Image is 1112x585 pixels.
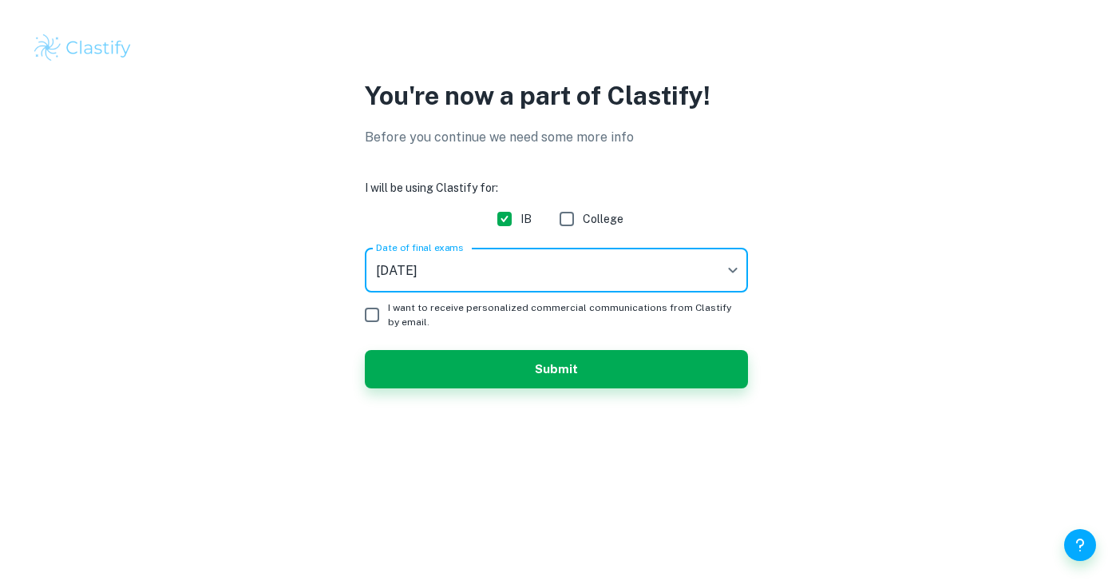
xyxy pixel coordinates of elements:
span: College [583,210,623,228]
p: Before you continue we need some more info [365,128,748,147]
a: Clastify logo [32,32,1080,64]
img: Clastify logo [32,32,133,64]
label: Date of final exams [376,241,463,254]
span: IB [520,210,532,228]
button: Help and Feedback [1064,529,1096,561]
p: You're now a part of Clastify! [365,77,748,115]
span: I want to receive personalized commercial communications from Clastify by email. [388,300,735,329]
h6: I will be using Clastify for: [365,179,748,197]
button: Submit [365,350,748,388]
div: [DATE] [365,248,748,292]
